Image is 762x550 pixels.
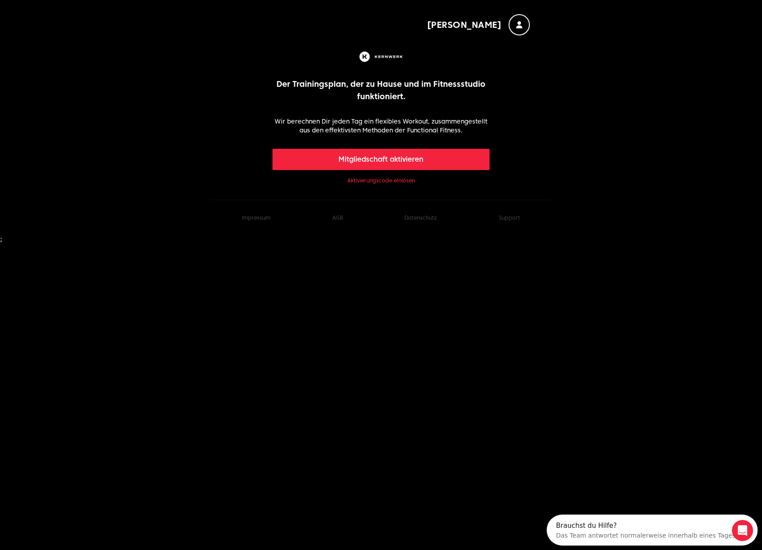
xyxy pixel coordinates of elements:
[499,214,520,221] button: Support
[4,4,217,28] div: Intercom-Nachrichtendienst öffnen
[242,214,270,221] a: Impressum
[272,117,490,135] p: Wir berechnen Dir jeden Tag ein flexibles Workout, zusammengestellt aus den effektivsten Methoden...
[427,19,502,31] span: [PERSON_NAME]
[272,149,490,170] button: Mitgliedschaft aktivieren
[547,515,758,546] iframe: Intercom live chat Discovery-Launcher
[272,78,490,103] p: Der Trainingsplan, der zu Hause und im Fitnessstudio funktioniert.
[404,214,437,221] a: Datenschutz
[732,520,753,541] iframe: Intercom live chat
[358,50,404,64] img: Kernwerk®
[347,177,415,184] a: Aktivierungscode einlösen
[9,8,190,15] div: Brauchst du Hilfe?
[9,15,190,24] div: Das Team antwortet normalerweise innerhalb eines Tages.
[332,214,343,221] a: AGB
[427,14,530,35] button: [PERSON_NAME]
